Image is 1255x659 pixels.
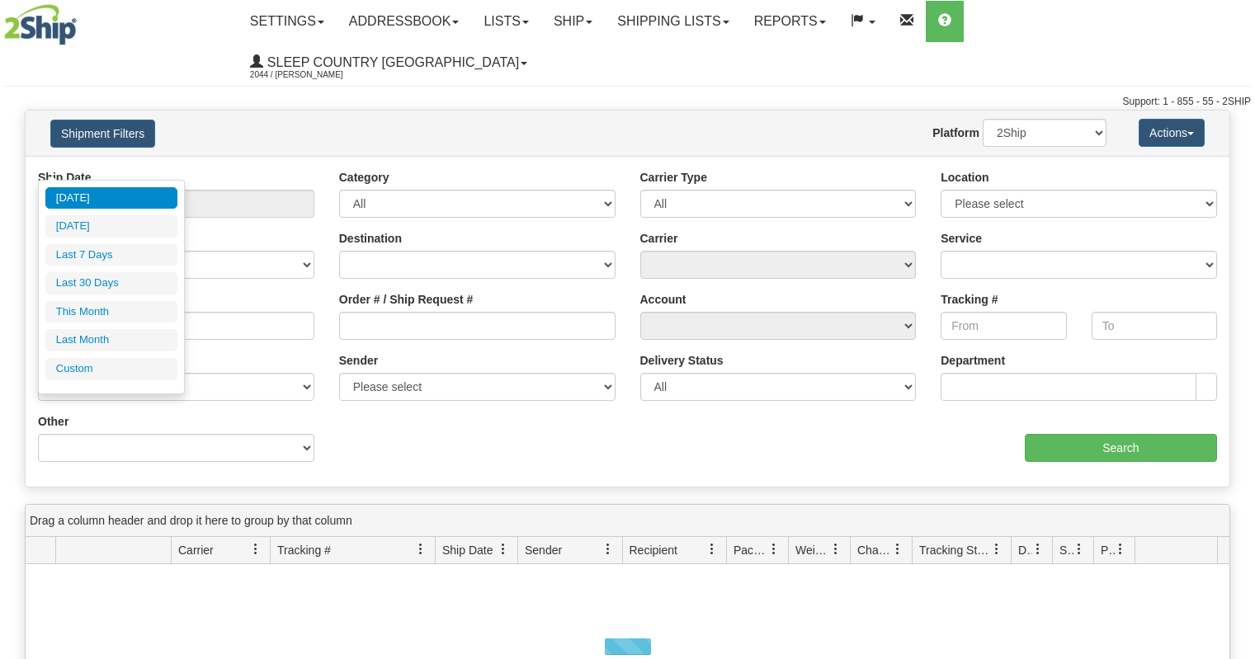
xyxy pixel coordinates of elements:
[941,312,1066,340] input: From
[337,1,472,42] a: Addressbook
[594,535,622,563] a: Sender filter column settings
[1025,434,1217,462] input: Search
[795,542,830,558] span: Weight
[742,1,838,42] a: Reports
[760,535,788,563] a: Packages filter column settings
[822,535,850,563] a: Weight filter column settings
[263,55,519,69] span: Sleep Country [GEOGRAPHIC_DATA]
[1092,312,1217,340] input: To
[605,1,741,42] a: Shipping lists
[857,542,892,558] span: Charge
[941,169,988,186] label: Location
[1101,542,1115,558] span: Pickup Status
[932,125,979,141] label: Platform
[250,67,374,83] span: 2044 / [PERSON_NAME]
[50,120,155,148] button: Shipment Filters
[45,215,177,238] li: [DATE]
[339,352,378,369] label: Sender
[640,291,686,308] label: Account
[238,1,337,42] a: Settings
[339,230,402,247] label: Destination
[45,244,177,266] li: Last 7 Days
[1065,535,1093,563] a: Shipment Issues filter column settings
[277,542,331,558] span: Tracking #
[525,542,562,558] span: Sender
[1106,535,1135,563] a: Pickup Status filter column settings
[1217,245,1253,413] iframe: chat widget
[640,230,678,247] label: Carrier
[640,352,724,369] label: Delivery Status
[489,535,517,563] a: Ship Date filter column settings
[442,542,493,558] span: Ship Date
[630,542,677,558] span: Recipient
[178,542,214,558] span: Carrier
[734,542,768,558] span: Packages
[1139,119,1205,147] button: Actions
[919,542,991,558] span: Tracking Status
[698,535,726,563] a: Recipient filter column settings
[45,301,177,323] li: This Month
[45,187,177,209] li: [DATE]
[242,535,270,563] a: Carrier filter column settings
[339,169,389,186] label: Category
[941,291,998,308] label: Tracking #
[4,95,1251,109] div: Support: 1 - 855 - 55 - 2SHIP
[1024,535,1052,563] a: Delivery Status filter column settings
[38,169,92,186] label: Ship Date
[238,42,540,83] a: Sleep Country [GEOGRAPHIC_DATA] 2044 / [PERSON_NAME]
[38,413,68,430] label: Other
[1059,542,1073,558] span: Shipment Issues
[1018,542,1032,558] span: Delivery Status
[407,535,435,563] a: Tracking # filter column settings
[45,358,177,380] li: Custom
[471,1,540,42] a: Lists
[45,272,177,294] li: Last 30 Days
[941,352,1005,369] label: Department
[884,535,912,563] a: Charge filter column settings
[26,505,1229,537] div: grid grouping header
[983,535,1011,563] a: Tracking Status filter column settings
[640,169,707,186] label: Carrier Type
[541,1,605,42] a: Ship
[4,4,77,45] img: logo2044.jpg
[339,291,474,308] label: Order # / Ship Request #
[45,329,177,351] li: Last Month
[941,230,982,247] label: Service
